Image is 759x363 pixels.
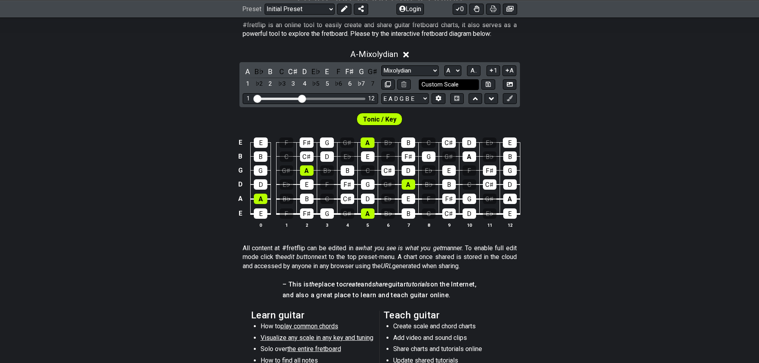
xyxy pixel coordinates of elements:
[235,206,245,221] td: E
[254,208,267,219] div: E
[320,208,334,219] div: G
[243,93,378,104] div: Visible fret range
[402,179,415,190] div: A
[503,179,517,190] div: D
[361,137,375,148] div: A
[381,165,395,176] div: C♯
[384,311,508,320] h2: Teach guitar
[341,208,354,219] div: G♯
[422,137,435,148] div: C
[254,137,268,148] div: E
[482,137,496,148] div: E♭
[277,66,287,77] div: toggle pitch class
[422,179,435,190] div: B♭
[422,208,435,219] div: C
[350,49,398,59] span: A - Mixolydian
[442,208,456,219] div: C♯
[276,221,296,229] th: 1
[282,291,477,300] h4: and also a great place to learn and teach guitar online.
[337,3,351,14] button: Edit Preset
[300,137,314,148] div: F♯
[356,78,367,89] div: toggle scale degree
[254,78,264,89] div: toggle scale degree
[462,137,476,148] div: D
[372,281,388,288] em: share
[422,165,435,176] div: E♭
[397,79,411,90] button: Delete
[356,66,367,77] div: toggle pitch class
[299,78,310,89] div: toggle scale degree
[343,281,361,288] em: create
[381,262,392,270] em: URL
[381,65,439,76] select: Scale
[261,322,374,333] li: How to
[442,151,456,162] div: G♯
[486,65,500,76] button: 1
[247,95,250,102] div: 1
[459,221,479,229] th: 10
[396,3,424,14] button: Login
[300,165,314,176] div: A
[500,221,520,229] th: 12
[280,151,293,162] div: C
[235,136,245,150] td: E
[300,208,314,219] div: F♯
[367,78,378,89] div: toggle scale degree
[320,151,334,162] div: D
[463,208,476,219] div: D
[254,194,267,204] div: A
[361,179,375,190] div: G
[503,194,517,204] div: A
[381,208,395,219] div: B♭
[381,137,395,148] div: B♭
[368,95,375,102] div: 12
[398,221,418,229] th: 7
[422,151,435,162] div: G
[450,93,464,104] button: Toggle horizontal chord view
[354,3,368,14] button: Share Preset
[422,194,435,204] div: F
[243,21,517,39] p: #fretflip is an online tool to easily create and share guitar fretboard charts, it also serves as...
[469,3,484,14] button: Toggle Dexterity for all fretkits
[406,281,430,288] em: tutorials
[280,165,293,176] div: G♯
[402,151,415,162] div: F♯
[243,78,253,89] div: toggle scale degree
[363,114,396,125] span: First enable full edit mode to edit
[393,334,507,345] li: Add video and sound clips
[467,65,481,76] button: A..
[463,179,476,190] div: C
[254,151,267,162] div: B
[265,3,335,14] select: Preset
[300,179,314,190] div: E
[463,151,476,162] div: A
[337,221,357,229] th: 4
[361,194,375,204] div: D
[444,65,461,76] select: Tonic/Root
[503,165,517,176] div: G
[280,322,338,330] span: play common chords
[341,179,354,190] div: F♯
[235,177,245,192] td: D
[503,93,516,104] button: First click edit preset to enable marker editing
[381,79,395,90] button: Copy
[311,78,321,89] div: toggle scale degree
[463,165,476,176] div: F
[242,5,261,13] span: Preset
[503,79,516,90] button: Create Image
[463,194,476,204] div: G
[251,311,376,320] h2: Learn guitar
[469,93,482,104] button: Move up
[345,78,355,89] div: toggle scale degree
[243,244,517,271] p: All content at #fretflip can be edited in a manner. To enable full edit mode click the next to th...
[322,78,332,89] div: toggle scale degree
[333,66,344,77] div: toggle pitch class
[479,221,500,229] th: 11
[453,3,467,14] button: 0
[503,137,517,148] div: E
[317,221,337,229] th: 3
[299,66,310,77] div: toggle pitch class
[265,78,276,89] div: toggle scale degree
[367,66,378,77] div: toggle pitch class
[341,151,354,162] div: E♭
